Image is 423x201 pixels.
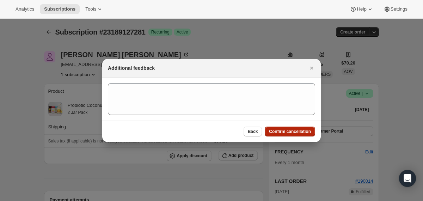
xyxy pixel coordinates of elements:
[44,6,75,12] span: Subscriptions
[16,6,34,12] span: Analytics
[391,6,407,12] span: Settings
[40,4,80,14] button: Subscriptions
[399,170,416,187] div: Open Intercom Messenger
[11,4,38,14] button: Analytics
[357,6,366,12] span: Help
[307,63,317,73] button: Close
[265,127,315,136] button: Confirm cancellation
[244,127,262,136] button: Back
[81,4,108,14] button: Tools
[379,4,412,14] button: Settings
[85,6,96,12] span: Tools
[269,129,311,134] span: Confirm cancellation
[345,4,378,14] button: Help
[108,65,155,72] h2: Additional feedback
[248,129,258,134] span: Back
